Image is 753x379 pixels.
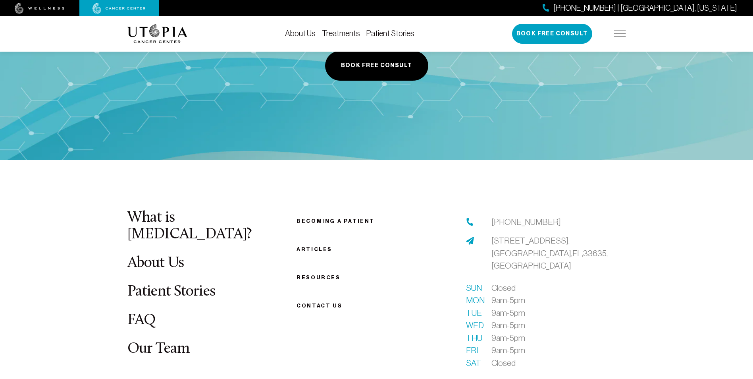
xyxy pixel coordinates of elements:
span: Sat [466,357,482,369]
span: [PHONE_NUMBER] | [GEOGRAPHIC_DATA], [US_STATE] [553,2,737,14]
img: logo [127,24,187,43]
span: Contact us [297,303,342,309]
a: Patient Stories [127,284,216,300]
a: Becoming a patient [297,218,375,224]
button: Book Free Consult [325,51,428,81]
span: 9am-5pm [491,344,525,357]
span: Tue [466,307,482,319]
span: 9am-5pm [491,294,525,307]
a: [PHONE_NUMBER] | [GEOGRAPHIC_DATA], [US_STATE] [543,2,737,14]
span: Wed [466,319,482,332]
span: Fri [466,344,482,357]
a: [STREET_ADDRESS],[GEOGRAPHIC_DATA],FL,33635,[GEOGRAPHIC_DATA] [491,234,626,272]
a: FAQ [127,313,156,328]
img: cancer center [92,3,146,14]
img: wellness [15,3,65,14]
a: About Us [127,255,184,271]
span: Closed [491,357,516,369]
a: [PHONE_NUMBER] [491,216,561,228]
span: 9am-5pm [491,307,525,319]
a: Resources [297,275,340,280]
a: About Us [285,29,316,38]
img: icon-hamburger [614,31,626,37]
a: Articles [297,246,332,252]
span: Thu [466,332,482,344]
a: Patient Stories [366,29,414,38]
img: phone [466,218,474,226]
span: 9am-5pm [491,332,525,344]
a: What is [MEDICAL_DATA]? [127,210,252,242]
span: Mon [466,294,482,307]
a: Treatments [322,29,360,38]
span: 9am-5pm [491,319,525,332]
span: Sun [466,282,482,294]
span: [STREET_ADDRESS], [GEOGRAPHIC_DATA], FL, 33635, [GEOGRAPHIC_DATA] [491,236,608,270]
a: Our Team [127,341,190,357]
button: Book Free Consult [512,24,592,44]
span: Closed [491,282,516,294]
img: address [466,237,474,245]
